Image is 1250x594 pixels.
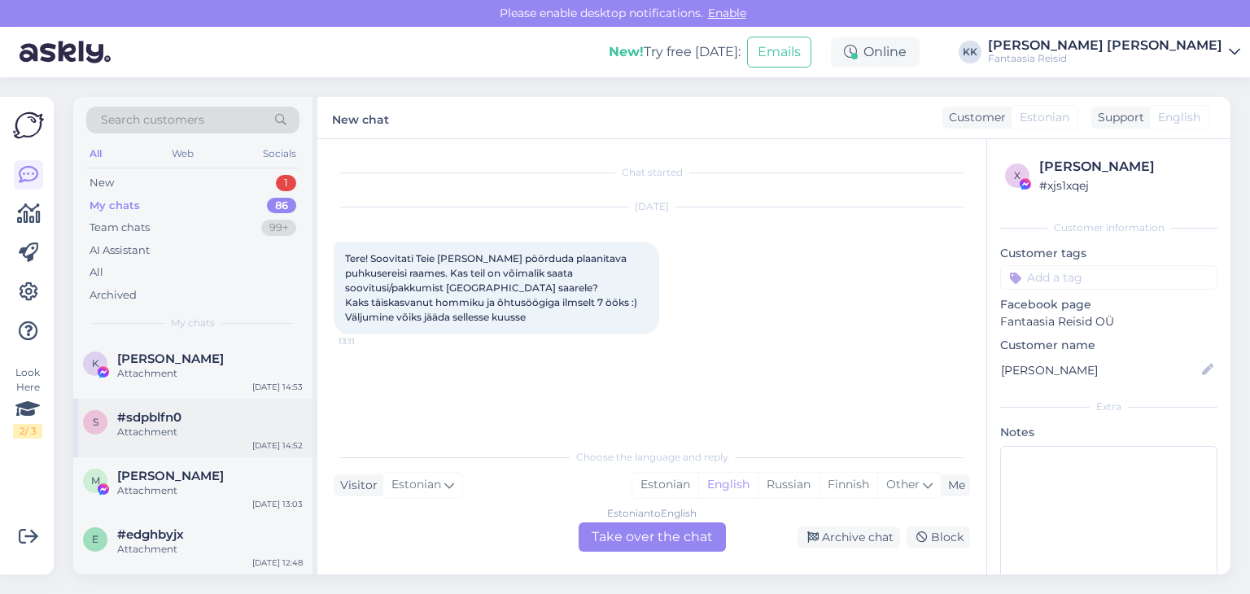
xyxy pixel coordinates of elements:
[117,469,224,483] span: Marina Rajaste
[13,424,42,439] div: 2 / 3
[758,473,819,497] div: Russian
[942,109,1006,126] div: Customer
[168,143,197,164] div: Web
[831,37,920,67] div: Online
[90,220,150,236] div: Team chats
[117,352,224,366] span: Keidi Pere
[1000,337,1217,354] p: Customer name
[1158,109,1200,126] span: English
[1000,221,1217,235] div: Customer information
[1000,400,1217,414] div: Extra
[1000,424,1217,441] p: Notes
[117,542,303,557] div: Attachment
[117,366,303,381] div: Attachment
[260,143,299,164] div: Socials
[117,483,303,498] div: Attachment
[819,473,877,497] div: Finnish
[91,474,100,487] span: M
[345,252,637,323] span: Tere! Soovitati Teie [PERSON_NAME] pöörduda plaanitava puhkusereisi raames. Kas teil on võimalik ...
[93,416,98,428] span: s
[1000,313,1217,330] p: Fantaasia Reisid OÜ
[607,506,697,521] div: Estonian to English
[90,242,150,259] div: AI Assistant
[252,439,303,452] div: [DATE] 14:52
[609,44,644,59] b: New!
[101,111,204,129] span: Search customers
[798,526,900,548] div: Archive chat
[334,199,970,214] div: [DATE]
[579,522,726,552] div: Take over the chat
[90,287,137,304] div: Archived
[252,381,303,393] div: [DATE] 14:53
[886,477,920,491] span: Other
[92,533,98,545] span: e
[988,39,1222,52] div: [PERSON_NAME] [PERSON_NAME]
[13,110,44,141] img: Askly Logo
[747,37,811,68] button: Emails
[276,175,296,191] div: 1
[252,557,303,569] div: [DATE] 12:48
[988,39,1240,65] a: [PERSON_NAME] [PERSON_NAME]Fantaasia Reisid
[1039,177,1213,194] div: # xjs1xqej
[117,410,181,425] span: #sdpblfn0
[90,175,114,191] div: New
[332,107,389,129] label: New chat
[92,357,99,369] span: K
[1039,157,1213,177] div: [PERSON_NAME]
[988,52,1222,65] div: Fantaasia Reisid
[334,477,378,494] div: Visitor
[1000,245,1217,262] p: Customer tags
[609,42,741,62] div: Try free [DATE]:
[13,365,42,439] div: Look Here
[86,143,105,164] div: All
[334,165,970,180] div: Chat started
[1001,361,1199,379] input: Add name
[959,41,981,63] div: KK
[334,450,970,465] div: Choose the language and reply
[90,264,103,281] div: All
[698,473,758,497] div: English
[261,220,296,236] div: 99+
[117,425,303,439] div: Attachment
[703,6,751,20] span: Enable
[907,526,970,548] div: Block
[632,473,698,497] div: Estonian
[1000,265,1217,290] input: Add a tag
[1014,169,1021,181] span: x
[1091,109,1144,126] div: Support
[267,198,296,214] div: 86
[391,476,441,494] span: Estonian
[90,198,140,214] div: My chats
[252,498,303,510] div: [DATE] 13:03
[1020,109,1069,126] span: Estonian
[339,335,400,347] span: 13:11
[942,477,965,494] div: Me
[1000,296,1217,313] p: Facebook page
[117,527,184,542] span: #edghbyjx
[171,316,215,330] span: My chats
